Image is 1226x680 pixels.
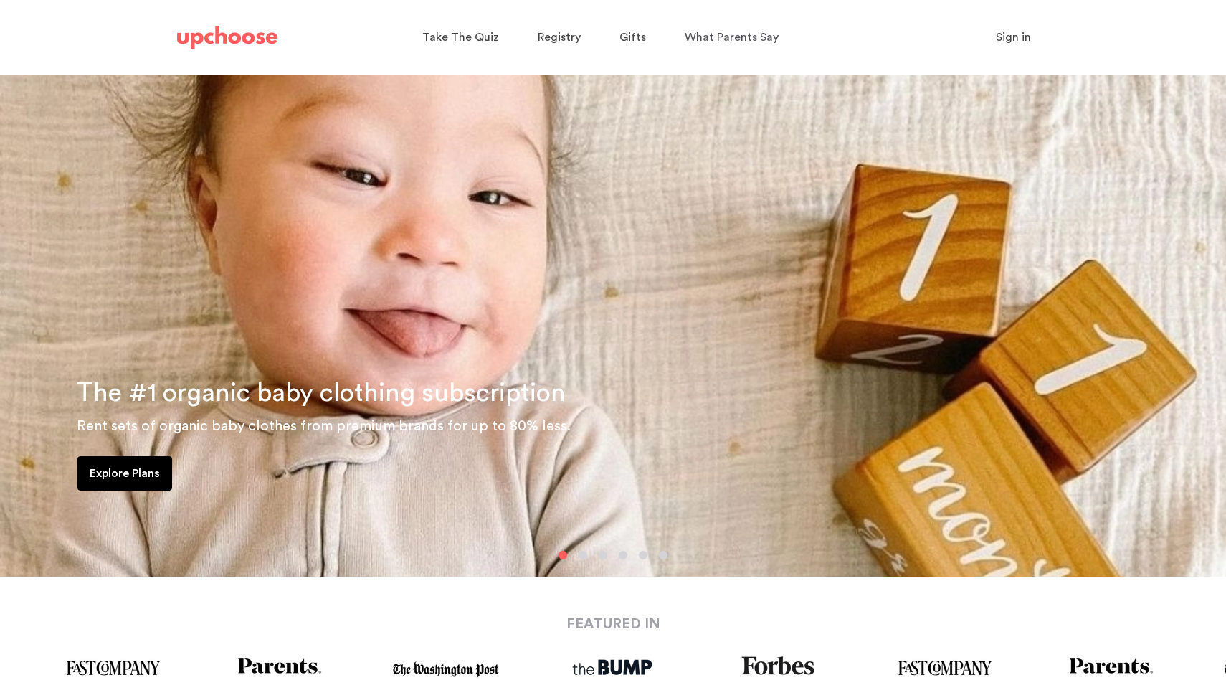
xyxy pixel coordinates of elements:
a: What Parents Say [685,24,783,52]
span: Gifts [619,32,646,43]
a: Explore Plans [77,456,172,491]
span: Registry [538,32,581,43]
span: Sign in [996,32,1031,43]
p: Rent sets of organic baby clothes from premium brands for up to 80% less. [77,415,1209,438]
img: UpChoose [177,26,277,49]
span: What Parents Say [685,32,779,43]
a: Registry [538,24,585,52]
a: Gifts [619,24,650,52]
strong: FEATURED IN [566,617,660,631]
a: UpChoose [177,23,277,52]
button: Sign in [978,23,1049,52]
span: Take The Quiz [422,32,499,43]
span: The #1 organic baby clothing subscription [77,380,566,406]
p: Explore Plans [90,465,160,482]
a: Take The Quiz [422,24,503,52]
